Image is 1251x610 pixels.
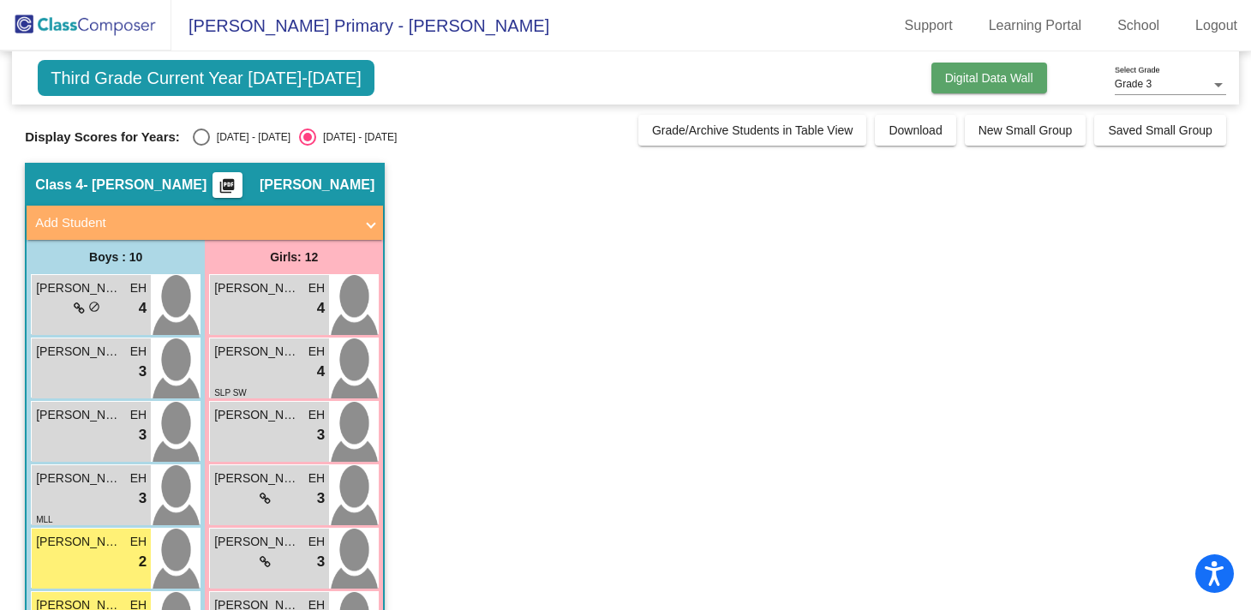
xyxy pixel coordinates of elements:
[214,469,300,487] span: [PERSON_NAME]
[317,487,325,510] span: 3
[308,343,325,361] span: EH
[308,406,325,424] span: EH
[308,469,325,487] span: EH
[214,533,300,551] span: [PERSON_NAME]
[139,551,147,573] span: 2
[83,176,207,194] span: - [PERSON_NAME]
[171,12,549,39] span: [PERSON_NAME] Primary - [PERSON_NAME]
[88,301,100,313] span: do_not_disturb_alt
[891,12,967,39] a: Support
[1104,12,1173,39] a: School
[317,551,325,573] span: 3
[139,361,147,383] span: 3
[205,240,383,274] div: Girls: 12
[1115,78,1152,90] span: Grade 3
[36,515,52,524] span: MLL
[638,115,867,146] button: Grade/Archive Students in Table View
[214,343,300,361] span: [PERSON_NAME]
[1182,12,1251,39] a: Logout
[36,279,122,297] span: [PERSON_NAME]
[317,361,325,383] span: 4
[217,177,237,201] mat-icon: picture_as_pdf
[945,71,1033,85] span: Digital Data Wall
[931,63,1047,93] button: Digital Data Wall
[193,129,397,146] mat-radio-group: Select an option
[27,240,205,274] div: Boys : 10
[214,406,300,424] span: [PERSON_NAME]
[25,129,180,145] span: Display Scores for Years:
[130,469,147,487] span: EH
[889,123,942,137] span: Download
[27,206,383,240] mat-expansion-panel-header: Add Student
[975,12,1096,39] a: Learning Portal
[130,406,147,424] span: EH
[36,343,122,361] span: [PERSON_NAME]
[308,279,325,297] span: EH
[1108,123,1212,137] span: Saved Small Group
[139,424,147,446] span: 3
[979,123,1073,137] span: New Small Group
[260,176,374,194] span: [PERSON_NAME]
[130,343,147,361] span: EH
[130,533,147,551] span: EH
[652,123,853,137] span: Grade/Archive Students in Table View
[317,297,325,320] span: 4
[1094,115,1225,146] button: Saved Small Group
[130,279,147,297] span: EH
[214,388,247,398] span: SLP SW
[214,279,300,297] span: [PERSON_NAME]
[139,487,147,510] span: 3
[36,469,122,487] span: [PERSON_NAME]
[317,424,325,446] span: 3
[308,533,325,551] span: EH
[35,176,83,194] span: Class 4
[36,533,122,551] span: [PERSON_NAME]
[35,213,354,233] mat-panel-title: Add Student
[965,115,1086,146] button: New Small Group
[139,297,147,320] span: 4
[875,115,955,146] button: Download
[38,60,374,96] span: Third Grade Current Year [DATE]-[DATE]
[210,129,290,145] div: [DATE] - [DATE]
[36,406,122,424] span: [PERSON_NAME]
[316,129,397,145] div: [DATE] - [DATE]
[212,172,242,198] button: Print Students Details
